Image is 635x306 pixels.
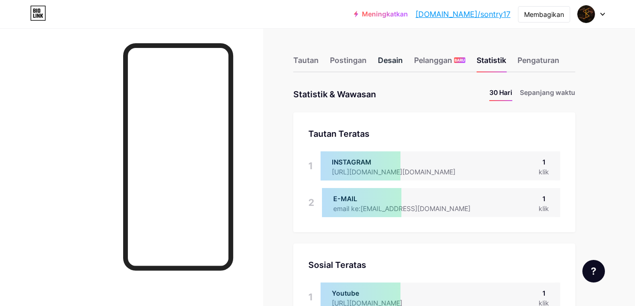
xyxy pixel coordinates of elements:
[308,291,313,303] font: 1
[542,289,546,297] font: 1
[577,5,595,23] img: sontry17
[517,55,559,65] font: Pengaturan
[293,89,376,99] font: Statistik & Wawasan
[415,8,510,20] a: [DOMAIN_NAME]/sontry17
[415,9,510,19] font: [DOMAIN_NAME]/sontry17
[539,204,549,212] font: klik
[520,88,575,96] font: Sepanjang waktu
[489,88,512,96] font: 30 Hari
[455,58,465,63] font: BARU
[330,55,367,65] font: Postingan
[362,10,408,18] font: Meningkatkan
[542,195,546,203] font: 1
[308,260,366,270] font: Sosial Teratas
[414,55,452,65] font: Pelanggan
[333,204,470,212] font: email ke:[EMAIL_ADDRESS][DOMAIN_NAME]
[542,158,546,166] font: 1
[477,55,506,65] font: Statistik
[308,129,369,139] font: Tautan Teratas
[524,10,564,18] font: Membagikan
[539,168,549,176] font: klik
[378,55,403,65] font: Desain
[293,55,319,65] font: Tautan
[308,160,313,172] font: 1
[308,197,314,208] font: 2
